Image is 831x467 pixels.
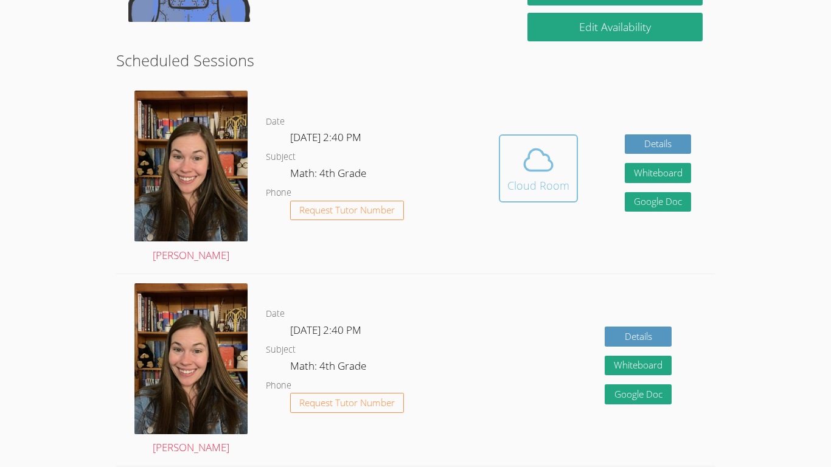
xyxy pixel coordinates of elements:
[499,134,578,202] button: Cloud Room
[299,398,395,407] span: Request Tutor Number
[134,283,248,434] img: avatar.png
[290,201,404,221] button: Request Tutor Number
[266,114,285,130] dt: Date
[266,185,291,201] dt: Phone
[605,327,672,347] a: Details
[507,177,569,194] div: Cloud Room
[290,130,361,144] span: [DATE] 2:40 PM
[134,91,248,265] a: [PERSON_NAME]
[290,393,404,413] button: Request Tutor Number
[625,192,692,212] a: Google Doc
[266,378,291,393] dt: Phone
[625,134,692,154] a: Details
[527,13,703,41] a: Edit Availability
[605,384,672,404] a: Google Doc
[266,150,296,165] dt: Subject
[116,49,715,72] h2: Scheduled Sessions
[299,206,395,215] span: Request Tutor Number
[266,306,285,322] dt: Date
[290,358,369,378] dd: Math: 4th Grade
[605,356,672,376] button: Whiteboard
[134,283,248,457] a: [PERSON_NAME]
[625,163,692,183] button: Whiteboard
[290,323,361,337] span: [DATE] 2:40 PM
[134,91,248,241] img: avatar.png
[290,165,369,185] dd: Math: 4th Grade
[266,342,296,358] dt: Subject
